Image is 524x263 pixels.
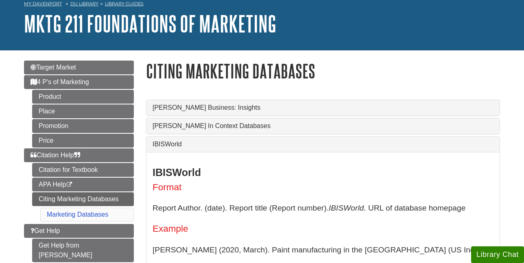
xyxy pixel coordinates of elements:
a: Citation Help [24,148,134,162]
a: Product [32,90,134,104]
strong: IBISWorld [153,167,201,178]
span: Get Help [31,227,60,234]
span: Citation Help [31,152,80,159]
h4: Format [153,183,493,193]
h1: Citing Marketing Databases [146,61,500,81]
a: 4 P's of Marketing [24,75,134,89]
a: Promotion [32,119,134,133]
a: Get Help from [PERSON_NAME] [32,239,134,262]
a: Citing Marketing Databases [32,192,134,206]
a: MKTG 211 Foundations of Marketing [24,11,276,36]
a: [PERSON_NAME] In Context Databases [153,122,493,130]
a: IBISWorld [153,141,493,148]
i: IBISWorld [329,204,364,212]
a: Marketing Databases [47,211,108,218]
a: APA Help [32,178,134,191]
h4: Example [153,224,493,234]
a: Target Market [24,61,134,74]
a: [PERSON_NAME] Business: Insights [153,104,493,111]
p: Report Author. (date). Report title (Report number). . URL of database homepage [153,196,493,220]
span: 4 P's of Marketing [31,78,89,85]
a: Citation for Textbook [32,163,134,177]
a: Get Help [24,224,134,238]
span: Target Market [31,64,76,71]
i: This link opens in a new window [66,182,73,187]
a: My Davenport [24,0,62,7]
button: Library Chat [471,246,524,263]
a: Library Guides [105,1,144,7]
a: Price [32,134,134,148]
a: Place [32,104,134,118]
a: DU Library [70,1,98,7]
